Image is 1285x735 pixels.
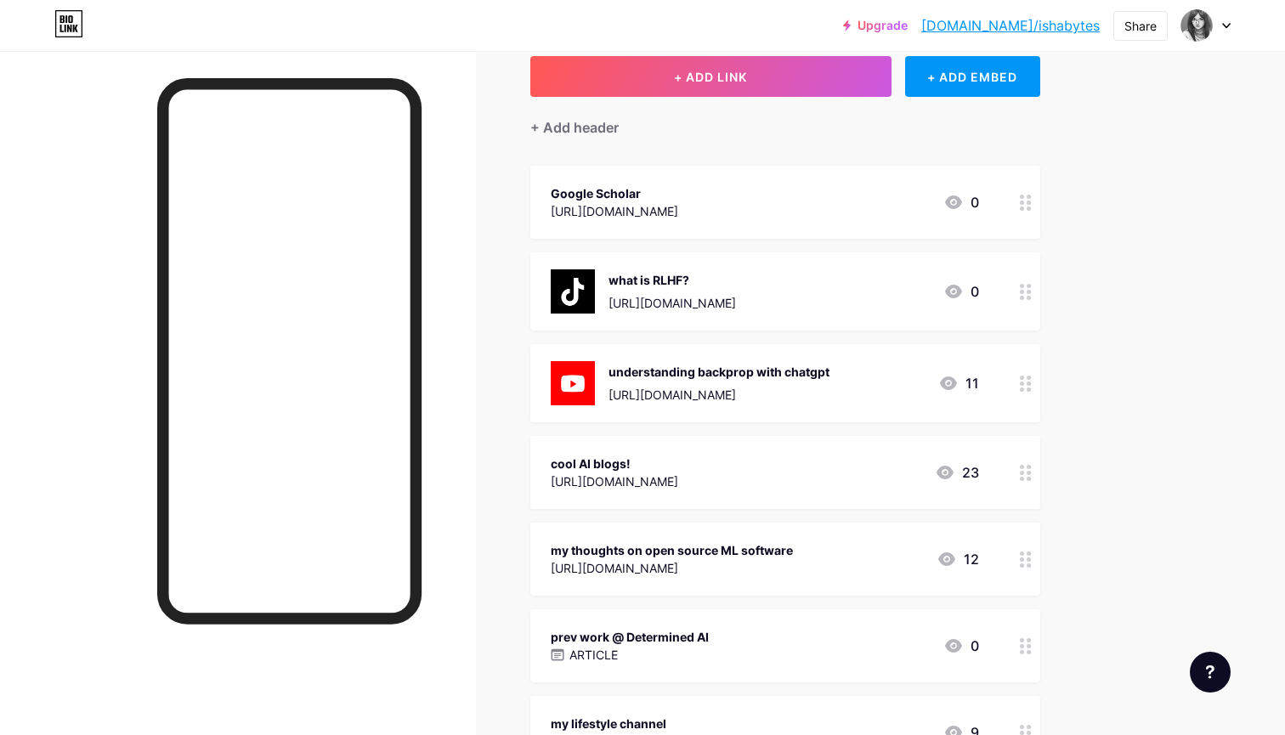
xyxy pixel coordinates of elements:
a: [DOMAIN_NAME]/ishabytes [921,15,1100,36]
div: understanding backprop with chatgpt [609,363,829,381]
div: my thoughts on open source ML software [551,541,793,559]
img: ighodgao [1180,9,1213,42]
div: Share [1124,17,1157,35]
div: + ADD EMBED [905,56,1040,97]
div: cool AI blogs! [551,455,678,472]
div: my lifestyle channel [551,715,678,732]
div: [URL][DOMAIN_NAME] [551,202,678,220]
div: + Add header [530,117,619,138]
p: ARTICLE [569,646,618,664]
div: 12 [937,549,979,569]
div: 11 [938,373,979,393]
div: prev work @ Determined AI [551,628,709,646]
button: + ADD LINK [530,56,892,97]
div: 0 [943,636,979,656]
div: Google Scholar [551,184,678,202]
div: 23 [935,462,979,483]
div: 0 [943,192,979,212]
div: [URL][DOMAIN_NAME] [609,294,736,312]
img: what is RLHF? [551,269,595,314]
div: 0 [943,281,979,302]
img: understanding backprop with chatgpt [551,361,595,405]
div: [URL][DOMAIN_NAME] [609,386,829,404]
div: [URL][DOMAIN_NAME] [551,559,793,577]
a: Upgrade [843,19,908,32]
span: + ADD LINK [674,70,747,84]
div: [URL][DOMAIN_NAME] [551,472,678,490]
div: what is RLHF? [609,271,736,289]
